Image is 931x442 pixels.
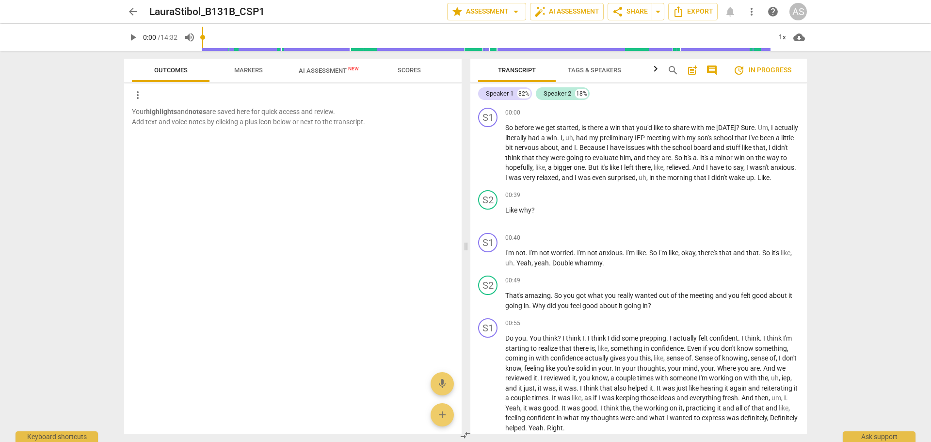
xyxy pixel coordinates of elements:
span: about [540,144,558,151]
span: I'm [626,249,636,257]
span: preliminary [600,134,635,142]
span: share [612,6,624,17]
span: . [697,154,700,162]
span: I [561,134,562,142]
button: Add summary [685,63,700,78]
span: meeting [646,134,672,142]
span: . [513,259,516,267]
span: before [514,124,535,131]
span: / 14:32 [158,33,177,41]
span: volume_up [184,32,195,43]
span: have [709,164,725,171]
span: whammy [575,259,602,267]
span: , [631,154,634,162]
h2: LauraStibol_B131B_CSP1 [149,6,265,18]
span: a [693,154,697,162]
span: So [649,249,658,257]
span: is [581,124,588,131]
span: Share [612,6,648,17]
span: I [575,174,578,181]
span: they [647,154,661,162]
span: ? [531,206,535,214]
span: It's [700,154,710,162]
span: , [768,124,771,131]
span: 00:00 [505,109,520,117]
span: you [728,292,741,299]
span: my [589,134,600,142]
span: search [667,65,679,76]
span: a [548,164,553,171]
span: . [529,302,532,310]
span: I [621,164,624,171]
span: in [642,302,648,310]
span: . [576,144,579,151]
span: I [708,174,711,181]
span: [DATE] [716,124,736,131]
span: . [602,259,604,267]
span: board [693,144,713,151]
span: . [794,164,796,171]
span: the [678,292,690,299]
span: , [646,174,649,181]
span: meeting [690,292,715,299]
span: help [767,6,779,17]
span: school [713,134,735,142]
span: left [624,164,635,171]
button: AI Assessment [530,3,604,20]
span: about [599,302,619,310]
span: So [674,154,684,162]
span: was [578,174,592,181]
div: 18% [575,89,588,98]
span: Outcomes [154,66,188,74]
div: Ask support [843,431,915,442]
span: not [515,249,526,257]
span: Why [532,302,547,310]
span: started [557,124,578,131]
span: . [526,334,530,342]
span: been [760,134,776,142]
span: very [523,174,537,181]
span: I [505,174,509,181]
span: school [672,144,693,151]
span: didn't [772,144,788,151]
span: . [549,259,552,267]
span: , [636,174,639,181]
span: You [530,334,543,342]
span: a [605,124,610,131]
span: like [654,124,665,131]
span: are [661,154,671,162]
span: Filler word [654,164,663,171]
span: relieved [666,164,689,171]
span: . [754,174,757,181]
span: okay [681,249,695,257]
span: a [776,134,781,142]
span: I [607,144,610,151]
span: what [588,292,605,299]
span: more_vert [746,6,757,17]
span: more_vert [132,89,144,101]
span: Yeah [516,259,531,267]
span: bit [505,144,514,151]
span: got [576,292,588,299]
span: wanted [635,292,659,299]
span: , [695,249,698,257]
span: that [746,249,759,257]
span: felt [741,292,752,299]
span: nervous [514,144,540,151]
span: share [673,124,691,131]
span: that [622,124,636,131]
span: and [733,249,746,257]
span: And [692,164,706,171]
span: AI Assessment [299,67,359,74]
span: So [505,124,514,131]
span: like [742,144,753,151]
span: add [436,409,448,421]
span: ? [648,302,651,310]
span: with [691,124,706,131]
button: Show/Hide comments [704,63,720,78]
span: . [551,292,554,299]
span: hopefully [505,164,532,171]
span: Sure [741,124,754,131]
span: IEP [635,134,646,142]
span: to [725,164,733,171]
